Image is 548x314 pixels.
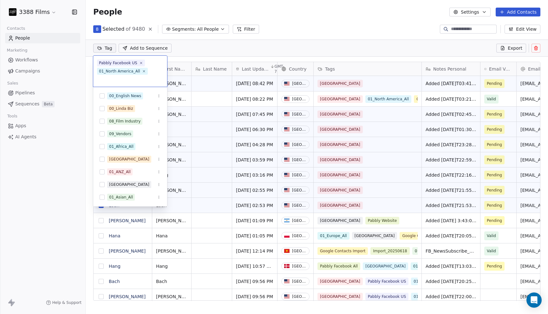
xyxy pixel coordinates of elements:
div: 09_Vendors [109,131,131,137]
div: Pabbly Facebook US [99,60,137,66]
div: 01_ANZ_All [109,169,131,175]
div: [GEOGRAPHIC_DATA] [109,182,149,187]
div: 08_Film Industry [109,118,140,124]
div: 00_Linda Biz [109,106,133,111]
div: 01_Asian_All [109,194,133,200]
div: [GEOGRAPHIC_DATA] [109,156,149,162]
div: 01_Africa_All [109,144,134,149]
div: 00_English News [109,93,141,99]
div: 01_North America_All [99,68,140,74]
